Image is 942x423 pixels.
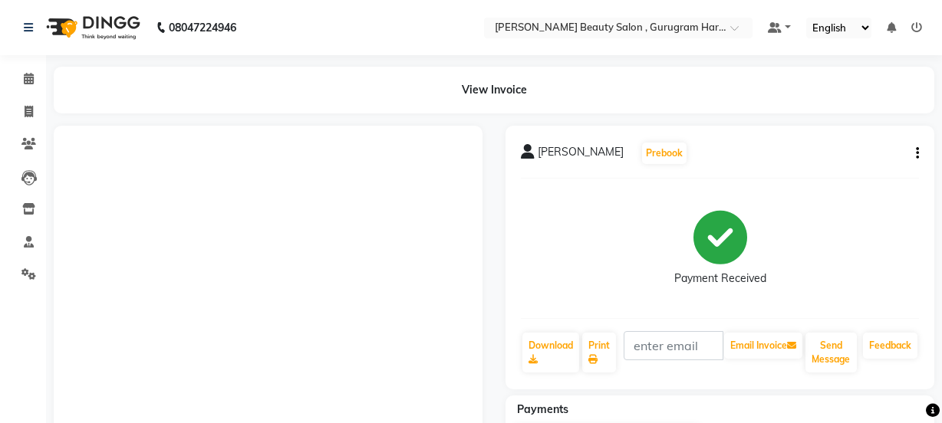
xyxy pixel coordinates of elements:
[624,331,723,360] input: enter email
[863,333,917,359] a: Feedback
[724,333,802,359] button: Email Invoice
[674,271,766,287] div: Payment Received
[642,143,687,164] button: Prebook
[538,144,624,166] span: [PERSON_NAME]
[805,333,857,372] button: Send Message
[169,6,236,49] b: 08047224946
[39,6,144,49] img: logo
[517,402,568,416] span: Payments
[582,333,616,372] a: Print
[54,67,934,113] div: View Invoice
[522,333,579,372] a: Download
